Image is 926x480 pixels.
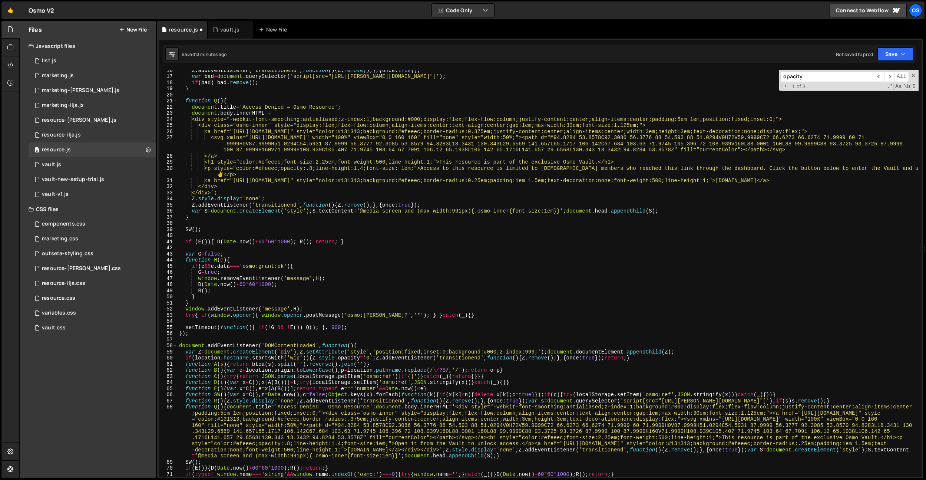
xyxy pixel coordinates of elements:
div: 66 [159,392,178,398]
div: 31 [159,178,178,184]
span: CaseSensitive Search [894,83,902,90]
div: 44 [159,257,178,263]
span: RegExp Search [886,83,894,90]
div: 70 [159,465,178,471]
div: vault.js [42,161,61,168]
div: 16596/45153.css [29,320,156,335]
div: 48 [159,282,178,288]
a: 🤙 [1,1,20,19]
div: Osmo V2 [29,6,54,15]
div: 16596/45156.css [29,246,156,261]
div: 56 [159,331,178,337]
div: 41 [159,239,178,245]
div: 69 [159,459,178,466]
div: 42 [159,245,178,251]
div: 16596/45151.js [29,53,156,68]
span: Whole Word Search [903,83,911,90]
input: Search for [781,71,874,82]
div: 26 [159,129,178,135]
div: 24 [159,116,178,123]
div: 22 [159,104,178,111]
div: 55 [159,325,178,331]
div: marketing.js [42,72,74,79]
div: 53 [159,312,178,319]
div: outseta-styling.css [42,250,93,257]
div: 71 [159,471,178,478]
div: resource-[PERSON_NAME].css [42,265,121,272]
div: 16596/45446.css [29,231,156,246]
span: Alt-Enter [894,71,909,82]
div: New File [259,26,290,33]
div: resource.js [42,147,71,153]
div: 39 [159,227,178,233]
div: 34 [159,196,178,202]
div: Javascript files [20,39,156,53]
div: 16596/45154.css [29,306,156,320]
div: 62 [159,367,178,374]
h2: Files [29,26,42,34]
div: 28 [159,153,178,160]
div: 43 [159,251,178,257]
a: Os [909,4,922,17]
div: resource.css [42,295,75,302]
div: marketing-ilja.js [42,102,84,109]
div: resource.js [169,26,198,33]
div: 51 [159,300,178,306]
div: 33 [159,190,178,196]
div: 36 [159,208,178,214]
div: 58 [159,343,178,349]
div: 59 [159,349,178,355]
div: 16596/46198.css [29,276,156,291]
div: 19 [159,86,178,92]
div: 16596/45423.js [29,98,156,113]
div: 38 [159,220,178,227]
div: 45 [159,263,178,270]
div: 16596/46183.js [29,142,156,157]
div: 16596/45511.css [29,217,156,231]
div: marketing-[PERSON_NAME].js [42,87,119,94]
div: 32 [159,184,178,190]
div: list.js [42,57,56,64]
div: 29 [159,159,178,165]
div: 54 [159,318,178,325]
span: Search In Selection [912,83,916,90]
div: 16596/46194.js [29,113,156,128]
div: 67 [159,398,178,404]
div: 21 [159,98,178,104]
div: 17 [159,73,178,80]
div: 64 [159,379,178,386]
span: Toggle Replace mode [781,83,789,90]
div: 25 [159,122,178,129]
div: marketing.css [42,236,78,242]
div: 20 [159,92,178,98]
div: vault-v1.js [42,191,69,198]
div: 57 [159,337,178,343]
button: Save [877,47,913,61]
span: 1 of 3 [789,83,808,90]
div: 13 minutes ago [195,51,226,57]
div: resource-[PERSON_NAME].js [42,117,116,124]
div: 27 [159,135,178,153]
div: 46 [159,269,178,276]
div: resource-ilja.js [42,132,81,138]
div: 63 [159,374,178,380]
button: New File [119,27,147,33]
div: 65 [159,386,178,392]
div: Saved [182,51,226,57]
div: 16596/45152.js [29,172,156,187]
div: 60 [159,355,178,361]
div: 16596/45422.js [29,68,156,83]
div: resource-ilja.css [42,280,85,287]
div: vault-new-setup-trial.js [42,176,104,183]
div: 61 [159,361,178,368]
div: 30 [159,165,178,178]
div: 23 [159,110,178,116]
div: 37 [159,214,178,221]
div: 50 [159,294,178,300]
div: 68 [159,404,178,459]
div: 16596/46196.css [29,261,156,276]
span: ​ [874,71,884,82]
div: 35 [159,202,178,208]
div: 16596/45424.js [29,83,156,98]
